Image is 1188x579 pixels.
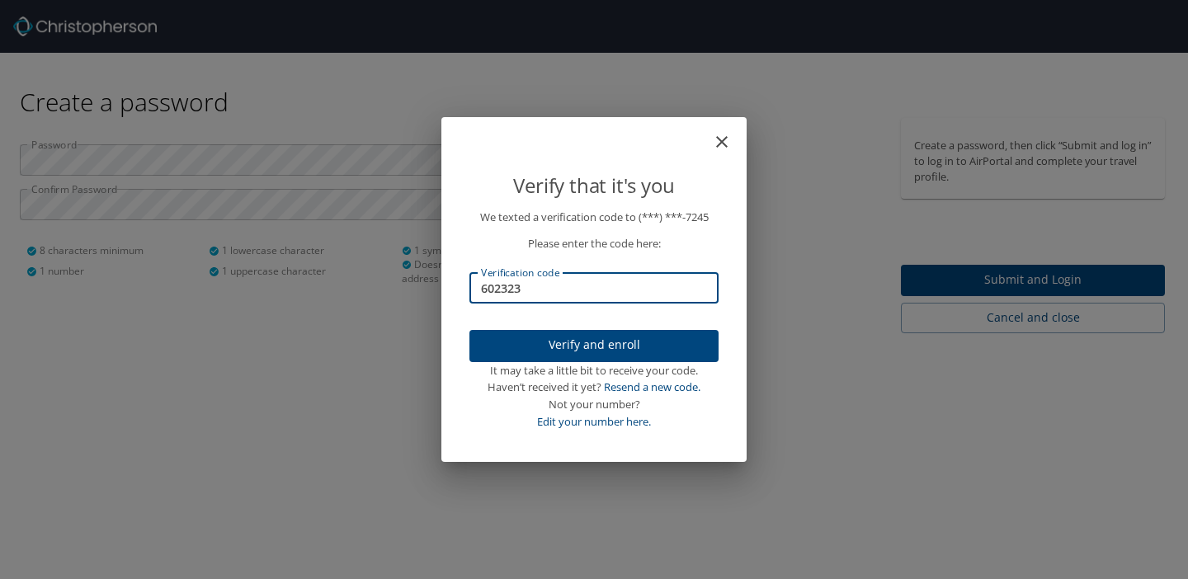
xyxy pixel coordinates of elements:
[469,330,719,362] button: Verify and enroll
[469,209,719,226] p: We texted a verification code to (***) ***- 7245
[604,379,700,394] a: Resend a new code.
[720,124,740,144] button: close
[537,414,651,429] a: Edit your number here.
[469,379,719,396] div: Haven’t received it yet?
[483,335,705,355] span: Verify and enroll
[469,362,719,379] div: It may take a little bit to receive your code.
[469,396,719,413] div: Not your number?
[469,235,719,252] p: Please enter the code here:
[469,170,719,201] p: Verify that it's you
